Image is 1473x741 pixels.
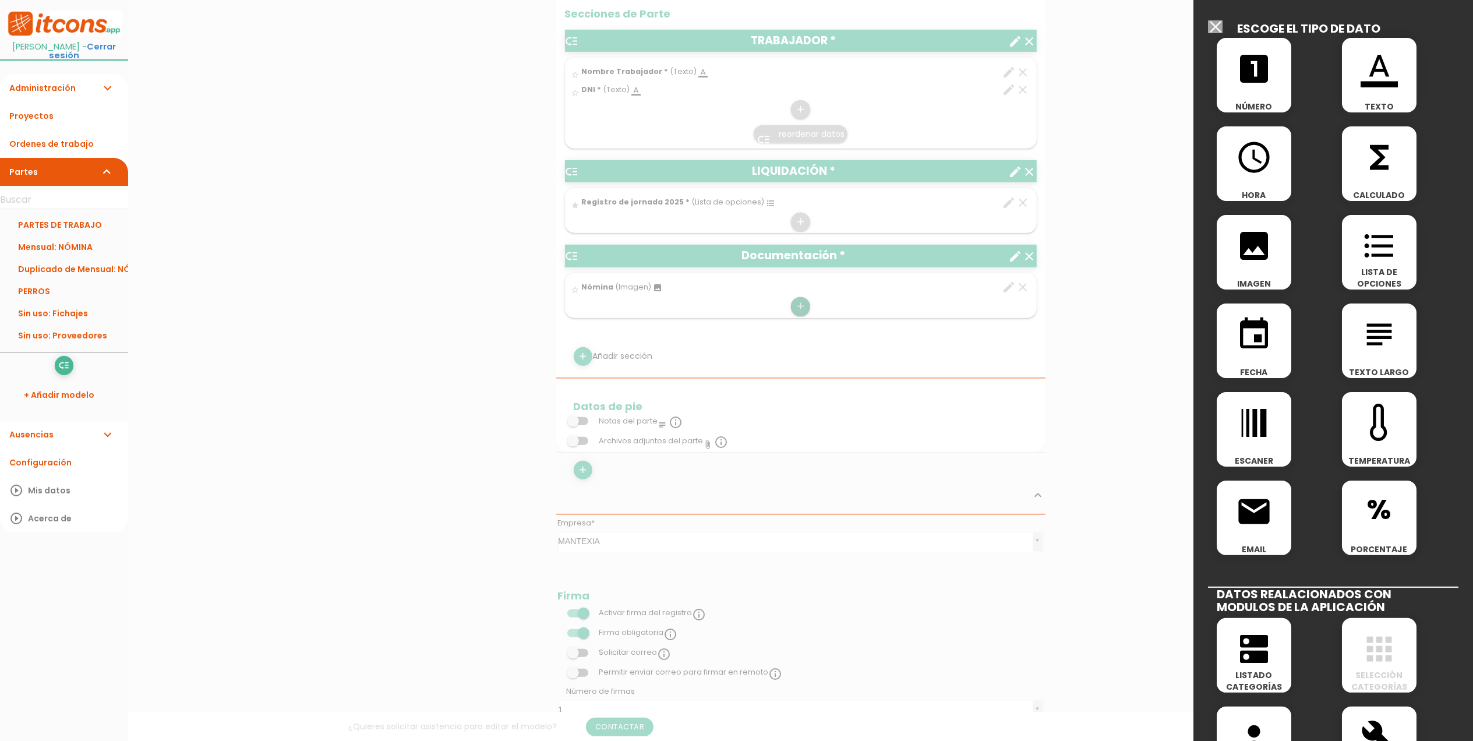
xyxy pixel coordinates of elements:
[1342,669,1417,693] span: SELECCIÓN CATEGORÍAS
[1217,189,1291,201] span: HORA
[1235,50,1273,87] i: looks_one
[1342,366,1417,378] span: TEXTO LARGO
[1235,404,1273,442] i: line_weight
[1235,630,1273,668] i: dns
[1217,669,1291,693] span: LISTADO CATEGORÍAS
[1217,101,1291,112] span: NÚMERO
[1342,266,1417,290] span: LISTA DE OPCIONES
[1235,316,1273,353] i: event
[1361,139,1398,176] i: functions
[1342,189,1417,201] span: CALCULADO
[1361,227,1398,264] i: format_list_bulleted
[1235,227,1273,264] i: image
[1342,481,1417,530] span: %
[1361,50,1398,87] i: format_color_text
[1342,101,1417,112] span: TEXTO
[1361,316,1398,353] i: subject
[1217,278,1291,290] span: IMAGEN
[1361,630,1398,668] i: apps
[1342,544,1417,555] span: PORCENTAJE
[1235,493,1273,530] i: email
[1217,544,1291,555] span: EMAIL
[1208,587,1458,613] h2: DATOS REALACIONADOS CON MODULOS DE LA APLICACIÓN
[1235,139,1273,176] i: access_time
[1217,455,1291,467] span: ESCANER
[1342,455,1417,467] span: TEMPERATURA
[1217,366,1291,378] span: FECHA
[1237,22,1380,35] h2: ESCOGE EL TIPO DE DATO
